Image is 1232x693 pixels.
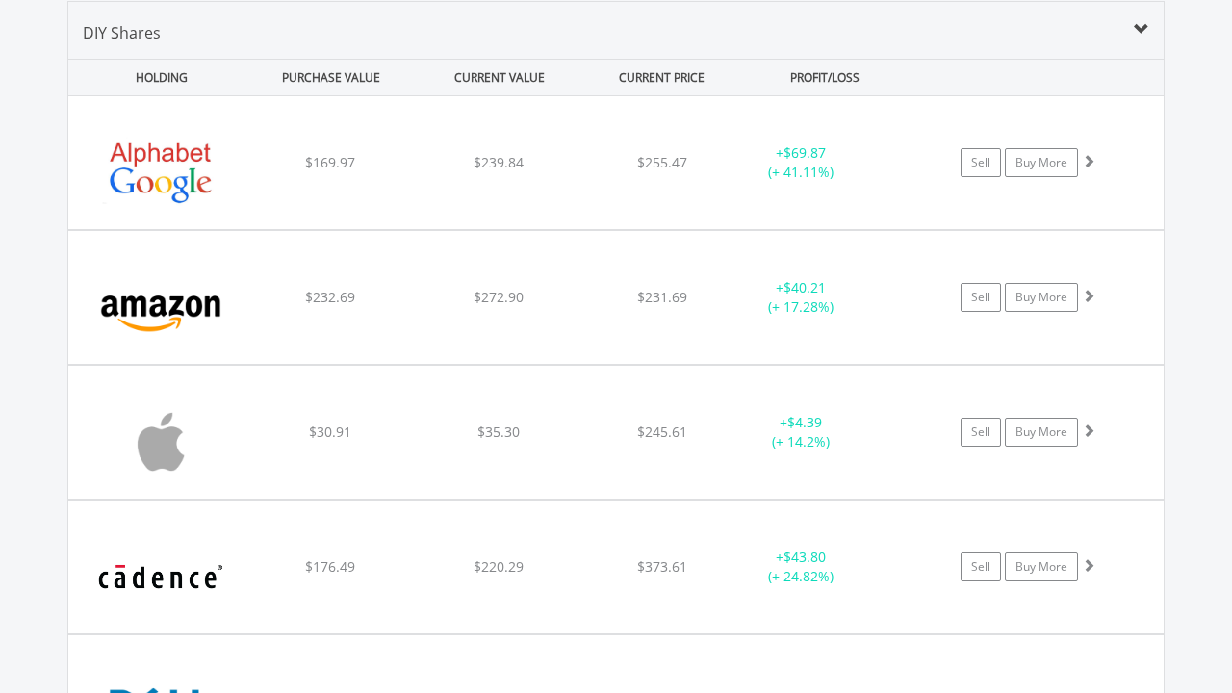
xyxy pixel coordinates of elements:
div: PURCHASE VALUE [248,60,413,95]
div: + (+ 17.28%) [729,278,874,317]
a: Buy More [1005,283,1078,312]
span: $30.91 [309,423,351,441]
img: EQU.US.GOOG.png [78,120,244,224]
span: $176.49 [305,557,355,576]
a: Sell [961,283,1001,312]
span: $40.21 [783,278,826,296]
div: CURRENT PRICE [585,60,738,95]
a: Buy More [1005,148,1078,177]
span: $35.30 [477,423,520,441]
span: $373.61 [637,557,687,576]
span: $43.80 [783,548,826,566]
div: + (+ 41.11%) [729,143,874,182]
div: + (+ 24.82%) [729,548,874,586]
span: $69.87 [783,143,826,162]
div: PROFIT/LOSS [742,60,907,95]
div: + (+ 14.2%) [729,413,874,451]
span: $220.29 [474,557,524,576]
img: EQU.US.AMZN.png [78,255,244,359]
span: $4.39 [787,413,822,431]
span: $232.69 [305,288,355,306]
img: EQU.US.CDNS.png [78,525,244,629]
a: Buy More [1005,552,1078,581]
span: DIY Shares [83,22,161,43]
span: $272.90 [474,288,524,306]
span: $231.69 [637,288,687,306]
a: Sell [961,148,1001,177]
span: $255.47 [637,153,687,171]
div: CURRENT VALUE [417,60,581,95]
a: Sell [961,418,1001,447]
span: $239.84 [474,153,524,171]
a: Sell [961,552,1001,581]
a: Buy More [1005,418,1078,447]
span: $169.97 [305,153,355,171]
span: $245.61 [637,423,687,441]
img: EQU.US.AAPL.png [78,390,244,494]
div: HOLDING [69,60,244,95]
